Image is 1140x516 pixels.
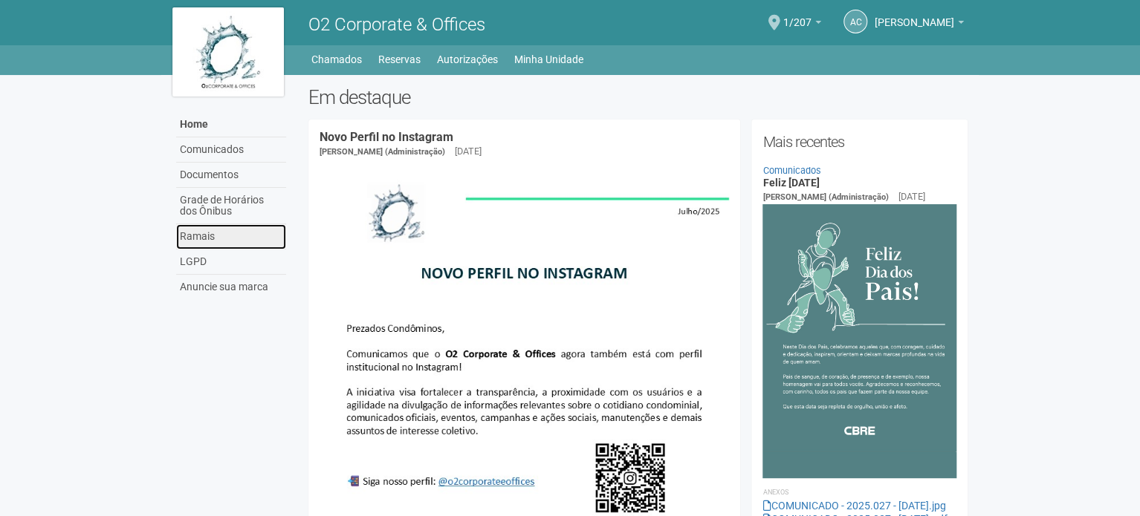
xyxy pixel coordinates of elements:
a: Feliz [DATE] [762,177,819,189]
a: Home [176,112,286,137]
span: 1/207 [783,2,812,28]
a: Anuncie sua marca [176,275,286,299]
img: COMUNICADO%20-%202025.027%20-%20Dia%20dos%20Pais.jpg [762,204,956,478]
a: [PERSON_NAME] [875,19,964,30]
h2: Mais recentes [762,131,956,153]
a: Ramais [176,224,286,249]
span: [PERSON_NAME] (Administração) [320,147,445,157]
a: Reservas [378,49,421,70]
a: Novo Perfil no Instagram [320,130,453,144]
span: Andréa Cunha [875,2,954,28]
a: 1/207 [783,19,821,30]
li: Anexos [762,486,956,499]
a: AC [843,10,867,33]
a: Grade de Horários dos Ônibus [176,188,286,224]
img: logo.jpg [172,7,284,97]
a: COMUNICADO - 2025.027 - [DATE].jpg [762,500,945,512]
div: [DATE] [455,145,482,158]
div: [DATE] [898,190,924,203]
a: Chamados [311,49,362,70]
a: Autorizações [437,49,498,70]
a: Minha Unidade [514,49,583,70]
a: Documentos [176,163,286,188]
h2: Em destaque [308,86,968,108]
span: [PERSON_NAME] (Administração) [762,192,888,202]
a: Comunicados [762,165,820,176]
a: LGPD [176,249,286,275]
span: O2 Corporate & Offices [308,14,485,35]
a: Comunicados [176,137,286,163]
